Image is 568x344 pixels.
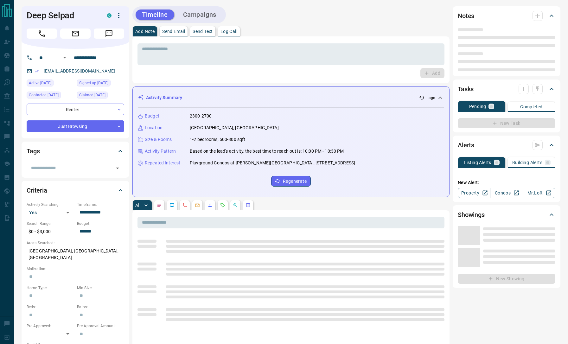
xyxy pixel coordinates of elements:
[29,92,59,98] span: Contacted [DATE]
[27,143,124,159] div: Tags
[77,92,124,100] div: Thu Aug 29 2024
[77,80,124,88] div: Tue Feb 27 2024
[512,160,542,165] p: Building Alerts
[35,69,39,73] svg: Email Verified
[27,183,124,198] div: Criteria
[190,113,212,119] p: 2300-2700
[146,94,182,101] p: Activity Summary
[458,8,555,23] div: Notes
[190,136,245,143] p: 1-2 bedrooms, 500-800 sqft
[190,124,279,131] p: [GEOGRAPHIC_DATA], [GEOGRAPHIC_DATA]
[145,148,176,155] p: Activity Pattern
[27,246,124,263] p: [GEOGRAPHIC_DATA], [GEOGRAPHIC_DATA], [GEOGRAPHIC_DATA]
[220,29,237,34] p: Log Call
[177,10,223,20] button: Campaigns
[169,203,175,208] svg: Lead Browsing Activity
[44,68,115,73] a: [EMAIL_ADDRESS][DOMAIN_NAME]
[458,207,555,222] div: Showings
[464,160,491,165] p: Listing Alerts
[27,226,74,237] p: $0 - $3,000
[27,80,74,88] div: Wed Aug 13 2025
[458,210,485,220] h2: Showings
[135,203,140,207] p: All
[77,323,124,329] p: Pre-Approval Amount:
[520,105,543,109] p: Completed
[425,95,435,101] p: -- ago
[145,136,172,143] p: Size & Rooms
[27,185,47,195] h2: Criteria
[77,221,124,226] p: Budget:
[271,176,311,187] button: Regenerate
[27,207,74,218] div: Yes
[79,80,108,86] span: Signed up [DATE]
[135,29,155,34] p: Add Note
[27,120,124,132] div: Just Browsing
[145,124,163,131] p: Location
[207,203,213,208] svg: Listing Alerts
[27,285,74,291] p: Home Type:
[458,137,555,153] div: Alerts
[157,203,162,208] svg: Notes
[523,188,555,198] a: Mr.Loft
[77,202,124,207] p: Timeframe:
[27,10,98,21] h1: Deep Selpad
[113,164,122,173] button: Open
[27,92,74,100] div: Thu Feb 29 2024
[490,188,523,198] a: Condos
[458,11,474,21] h2: Notes
[27,29,57,39] span: Call
[458,188,490,198] a: Property
[27,266,124,272] p: Motivation:
[27,146,40,156] h2: Tags
[162,29,185,34] p: Send Email
[193,29,213,34] p: Send Text
[77,304,124,310] p: Baths:
[246,203,251,208] svg: Agent Actions
[182,203,187,208] svg: Calls
[77,285,124,291] p: Min Size:
[27,104,124,115] div: Renter
[190,160,355,166] p: Playground Condos at [PERSON_NAME][GEOGRAPHIC_DATA], [STREET_ADDRESS]
[220,203,225,208] svg: Requests
[145,160,180,166] p: Repeated Interest
[458,140,474,150] h2: Alerts
[27,202,74,207] p: Actively Searching:
[27,240,124,246] p: Areas Searched:
[138,92,444,104] div: Activity Summary-- ago
[29,80,51,86] span: Active [DATE]
[107,13,112,18] div: condos.ca
[60,29,91,39] span: Email
[195,203,200,208] svg: Emails
[27,323,74,329] p: Pre-Approved:
[458,81,555,97] div: Tasks
[190,148,344,155] p: Based on the lead's activity, the best time to reach out is: 10:00 PM - 10:30 PM
[145,113,159,119] p: Budget
[458,84,474,94] h2: Tasks
[136,10,174,20] button: Timeline
[27,221,74,226] p: Search Range:
[61,54,68,61] button: Open
[79,92,105,98] span: Claimed [DATE]
[94,29,124,39] span: Message
[458,179,555,186] p: New Alert:
[469,104,486,109] p: Pending
[233,203,238,208] svg: Opportunities
[27,304,74,310] p: Beds:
